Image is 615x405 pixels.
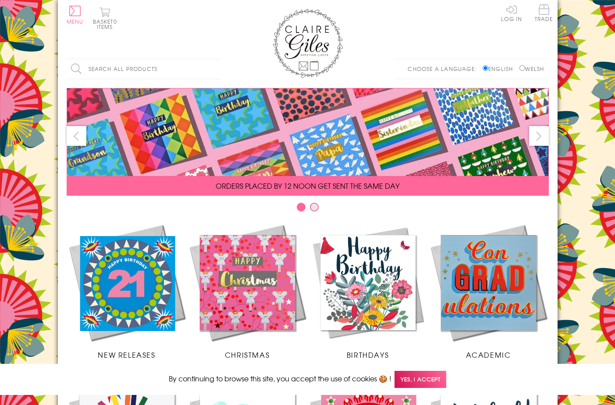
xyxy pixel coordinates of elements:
span: Trade [535,4,553,21]
button: Menu [67,6,84,24]
a: Log In [501,4,522,21]
p: Choose a language: [408,65,481,73]
input: Search [211,59,220,79]
img: Claire Giles Greetings Cards [273,9,343,78]
span: Menu [67,18,84,25]
button: prev [67,126,86,146]
a: Academic [428,222,549,360]
span: New Releases [98,349,155,360]
label: Welsh [519,65,544,73]
a: New Releases [67,222,187,360]
label: English [483,65,517,73]
input: English [483,65,488,71]
span: Yes, I accept [395,371,446,388]
button: next [529,126,549,146]
span: 0 items [97,18,117,31]
button: Carousel Page 2 [310,203,319,211]
button: Carousel Page 1 (Current Slide) [297,203,306,211]
a: Birthdays [308,222,428,360]
a: Christmas [187,222,308,360]
span: Academic [466,349,511,360]
button: Basket0 items [93,7,117,29]
input: Search all products [67,59,220,79]
span: Birthdays [347,349,389,360]
div: Carousel Pagination [67,202,549,216]
span: ORDERS PLACED BY 12 NOON GET SENT THE SAME DAY [216,180,399,191]
span: Christmas [225,349,270,360]
input: Welsh [519,65,525,71]
a: Trade [535,4,553,23]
